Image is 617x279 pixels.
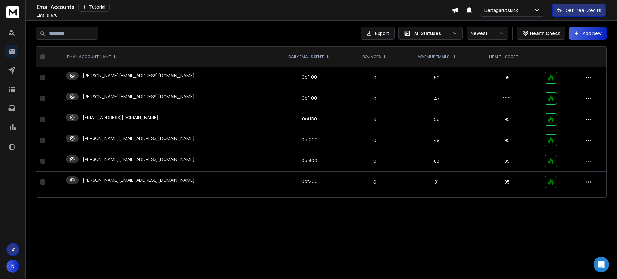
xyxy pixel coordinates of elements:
button: N [6,260,19,273]
p: 0 [353,179,397,185]
p: 0 [353,137,397,144]
p: [EMAIL_ADDRESS][DOMAIN_NAME] [83,114,158,121]
div: 0 of 200 [301,136,317,143]
td: 95 [473,67,541,88]
button: Health Check [517,27,565,40]
div: Email Accounts [37,3,452,12]
div: 0 of 100 [302,95,317,101]
p: 0 [353,158,397,164]
p: BOUNCES [362,54,381,59]
td: 47 [401,88,473,109]
p: [PERSON_NAME][EMAIL_ADDRESS][DOMAIN_NAME] [83,93,195,100]
p: 0 [353,116,397,123]
button: Get Free Credits [552,4,606,17]
button: Newest [467,27,508,40]
td: 83 [401,151,473,172]
div: EMAIL ACCOUNT NAME [67,54,117,59]
p: [PERSON_NAME][EMAIL_ADDRESS][DOMAIN_NAME] [83,73,195,79]
p: [PERSON_NAME][EMAIL_ADDRESS][DOMAIN_NAME] [83,135,195,142]
p: Deltagarutskick [484,7,521,13]
p: All Statuses [414,30,450,37]
div: 0 of 300 [301,157,317,164]
td: 95 [473,130,541,151]
div: 0 of 200 [301,178,317,185]
p: HEALTH SCORE [489,54,518,59]
p: [PERSON_NAME][EMAIL_ADDRESS][DOMAIN_NAME] [83,156,195,162]
p: Emails : [37,13,58,18]
td: 56 [401,109,473,130]
p: Health Check [530,30,560,37]
td: 49 [401,130,473,151]
div: 0 of 100 [302,74,317,80]
td: 100 [473,88,541,109]
p: 0 [353,95,397,102]
td: 95 [473,172,541,193]
button: Tutorial [78,3,110,12]
button: Add New [569,27,607,40]
p: DAILY EMAILS SENT [288,54,324,59]
td: 50 [401,67,473,88]
p: WARMUP EMAILS [418,54,449,59]
td: 81 [401,172,473,193]
p: [PERSON_NAME][EMAIL_ADDRESS][DOMAIN_NAME] [83,177,195,183]
p: 0 [353,74,397,81]
div: Open Intercom Messenger [594,257,609,272]
p: Get Free Credits [566,7,601,13]
td: 95 [473,109,541,130]
span: 6 / 6 [51,13,58,18]
td: 95 [473,151,541,172]
div: 0 of 150 [302,116,317,122]
button: Export [361,27,395,40]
